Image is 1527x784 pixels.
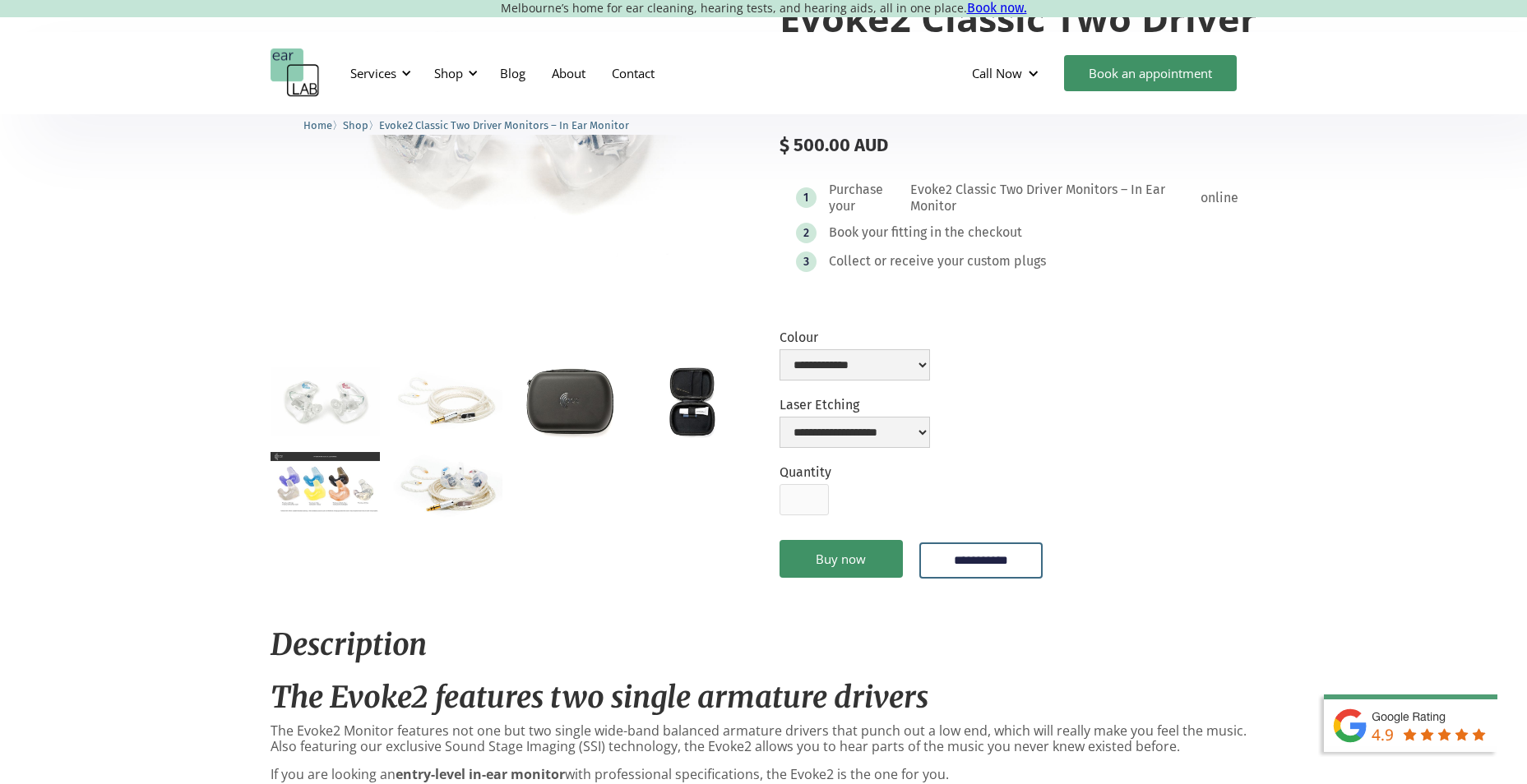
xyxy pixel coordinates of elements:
[343,119,368,131] span: Shop
[271,452,380,513] a: open lightbox
[271,367,380,436] a: open lightbox
[303,119,332,131] span: Home
[350,65,396,81] div: Services
[803,191,808,204] div: 1
[959,48,1056,98] div: Call Now
[780,330,930,345] label: Colour
[434,65,463,81] div: Shop
[780,397,930,413] label: Laser Etching
[487,49,539,97] a: Blog
[539,49,599,97] a: About
[396,765,565,783] strong: entry-level in-ear monitor
[271,626,427,663] em: Description
[599,49,668,97] a: Contact
[343,117,379,134] li: 〉
[516,367,625,439] a: open lightbox
[393,367,502,435] a: open lightbox
[1201,190,1238,206] div: online
[829,182,908,214] div: Purchase your
[1064,55,1237,91] a: Book an appointment
[271,723,1257,754] p: The Evoke2 Monitor features not one but two single wide-band balanced armature drivers that punch...
[803,227,809,239] div: 2
[910,182,1198,214] div: Evoke2 Classic Two Driver Monitors – In Ear Monitor
[303,117,343,134] li: 〉
[271,679,928,716] em: The Evoke2 features two single armature drivers
[303,117,332,132] a: Home
[424,48,483,98] div: Shop
[972,65,1022,81] div: Call Now
[379,119,629,131] span: Evoke2 Classic Two Driver Monitors – In Ear Monitor
[829,253,1046,270] div: Collect or receive your custom plugs
[829,224,1022,241] div: Book your fitting in the checkout
[638,367,747,439] a: open lightbox
[393,452,502,520] a: open lightbox
[780,464,831,480] label: Quantity
[780,135,1257,156] div: $ 500.00 AUD
[379,117,629,132] a: Evoke2 Classic Two Driver Monitors – In Ear Monitor
[343,117,368,132] a: Shop
[271,48,320,98] a: home
[780,540,903,578] a: Buy now
[340,48,416,98] div: Services
[803,256,809,268] div: 3
[271,767,1257,782] p: If you are looking an with professional specifications, the Evoke2 is the one for you.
